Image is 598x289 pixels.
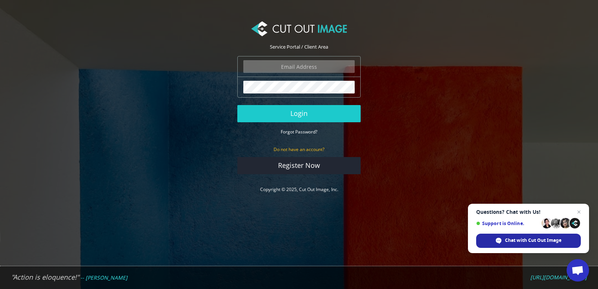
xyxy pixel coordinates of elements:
button: Login [237,105,361,122]
a: Register Now [237,157,361,174]
img: Cut Out Image [251,21,347,36]
span: Chat with Cut Out Image [505,237,561,244]
span: Support is Online. [476,221,539,226]
span: Close chat [574,207,583,216]
a: Copyright © 2025, Cut Out Image, Inc. [260,186,338,193]
small: Forgot Password? [281,129,317,135]
div: Chat with Cut Out Image [476,234,581,248]
span: Service Portal / Client Area [270,43,328,50]
em: -- [PERSON_NAME] [80,274,127,281]
small: Do not have an account? [274,146,324,153]
a: [URL][DOMAIN_NAME] [530,274,587,281]
input: Email Address [243,60,355,73]
em: "Action is eloquence!" [11,273,79,282]
div: Open chat [567,259,589,282]
a: Forgot Password? [281,128,317,135]
span: Questions? Chat with Us! [476,209,581,215]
